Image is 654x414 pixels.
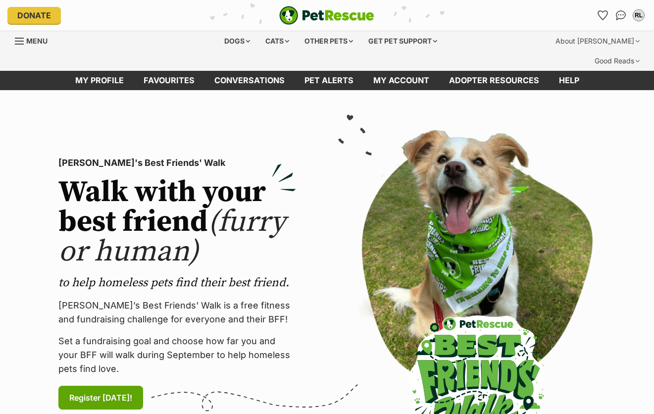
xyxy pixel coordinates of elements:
[69,392,132,404] span: Register [DATE]!
[65,71,134,90] a: My profile
[279,6,374,25] a: PetRescue
[595,7,647,23] ul: Account quick links
[613,7,629,23] a: Conversations
[361,31,444,51] div: Get pet support
[549,71,589,90] a: Help
[295,71,363,90] a: Pet alerts
[549,31,647,51] div: About [PERSON_NAME]
[58,299,296,326] p: [PERSON_NAME]’s Best Friends' Walk is a free fitness and fundraising challenge for everyone and t...
[279,6,374,25] img: logo-e224e6f780fb5917bec1dbf3a21bbac754714ae5b6737aabdf751b685950b380.svg
[595,7,611,23] a: Favourites
[204,71,295,90] a: conversations
[26,37,48,45] span: Menu
[634,10,644,20] div: RL
[616,10,626,20] img: chat-41dd97257d64d25036548639549fe6c8038ab92f7586957e7f3b1b290dea8141.svg
[58,204,286,270] span: (furry or human)
[58,275,296,291] p: to help homeless pets find their best friend.
[217,31,257,51] div: Dogs
[631,7,647,23] button: My account
[258,31,296,51] div: Cats
[58,386,143,410] a: Register [DATE]!
[7,7,61,24] a: Donate
[134,71,204,90] a: Favourites
[298,31,360,51] div: Other pets
[588,51,647,71] div: Good Reads
[15,31,54,49] a: Menu
[439,71,549,90] a: Adopter resources
[363,71,439,90] a: My account
[58,334,296,376] p: Set a fundraising goal and choose how far you and your BFF will walk during September to help hom...
[58,156,296,170] p: [PERSON_NAME]'s Best Friends' Walk
[58,178,296,267] h2: Walk with your best friend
